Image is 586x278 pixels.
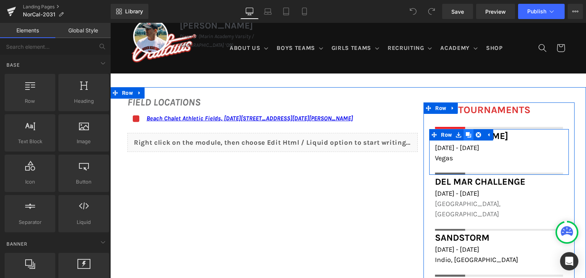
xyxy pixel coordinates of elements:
[61,137,107,145] span: Image
[476,4,515,19] a: Preview
[125,8,143,15] span: Library
[61,178,107,186] span: Button
[338,80,348,91] a: Expand / Collapse
[329,106,343,118] span: Row
[325,131,343,139] span: Vegas
[325,81,420,93] font: FALL TOURNAMENTS
[7,97,53,105] span: Row
[518,4,565,19] button: Publish
[325,166,369,175] span: [DATE] - [DATE]
[36,92,243,99] a: Beach Chalet Athletic Fields, [DATE][STREET_ADDRESS][DATE][PERSON_NAME]
[240,4,259,19] a: Desktop
[451,8,464,16] span: Save
[325,177,390,195] span: [GEOGRAPHIC_DATA], [GEOGRAPHIC_DATA]
[61,97,107,105] span: Heading
[406,4,421,19] button: Undo
[111,4,148,19] a: New Library
[373,106,383,118] a: Expand / Collapse
[323,80,338,91] span: Row
[424,4,439,19] button: Redo
[6,61,21,69] span: Base
[69,10,143,25] i: Director (Marin Academy Varsity / [GEOGRAPHIC_DATA] ’09)
[295,4,314,19] a: Mobile
[325,108,398,118] span: [PERSON_NAME]
[527,8,546,14] span: Publish
[325,222,369,231] span: [DATE] - [DATE]
[23,4,111,10] a: Landing Pages
[10,64,24,76] span: Row
[568,4,583,19] button: More
[325,153,415,164] span: Del Mar Challenge
[61,218,107,226] span: Liquid
[485,8,506,16] span: Preview
[259,4,277,19] a: Laptop
[325,121,369,129] span: [DATE] - [DATE]
[7,178,53,186] span: Icon
[7,218,53,226] span: Separator
[325,209,379,220] span: Sandstorm
[353,106,363,118] a: Clone Row
[6,240,28,248] span: Banner
[23,11,55,18] span: NorCal-2031
[24,64,34,76] a: Expand / Collapse
[277,4,295,19] a: Tablet
[7,137,53,145] span: Text Block
[55,23,111,38] a: Global Style
[325,233,408,241] span: Indio, [GEOGRAPHIC_DATA]
[17,73,90,85] i: FIELD LOCATIONS
[343,106,353,118] a: Save row
[363,106,373,118] a: Remove Row
[560,252,578,270] div: Open Intercom Messenger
